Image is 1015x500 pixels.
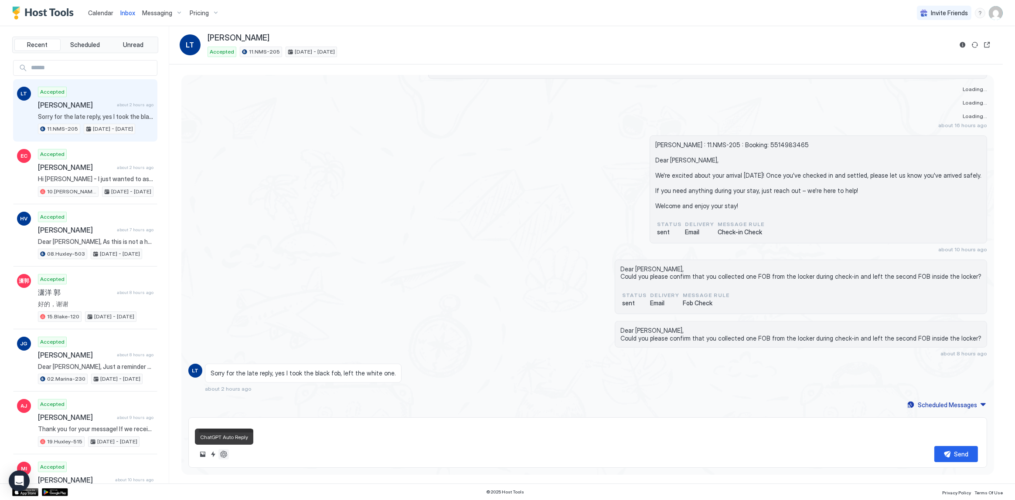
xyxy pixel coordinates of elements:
span: Email [650,299,679,307]
span: [PERSON_NAME] [38,101,113,109]
a: Host Tools Logo [12,7,78,20]
span: 好的，谢谢 [38,300,153,308]
div: Send [954,449,969,459]
div: tab-group [12,37,158,53]
span: Dear [PERSON_NAME], As this is not a hotel but an apartment in a residential complex, we do not h... [38,238,153,246]
span: Invite Friends [931,9,968,17]
span: © 2025 Host Tools [486,489,524,495]
span: about 2 hours ago [117,102,153,108]
a: Google Play Store [42,488,68,496]
span: 02.Marina-230 [47,375,85,383]
span: Accepted [40,150,65,158]
span: Accepted [40,275,65,283]
span: 10.[PERSON_NAME]-203 [47,188,96,196]
span: about 10 hours ago [115,477,153,483]
span: 15.Blake-120 [47,313,79,321]
span: sent [657,228,681,236]
span: about 2 hours ago [117,165,153,170]
span: Loading... [963,86,987,92]
span: Message Rule [683,291,729,299]
span: Scheduled [71,41,100,49]
a: App Store [12,488,38,496]
span: Calendar [88,9,113,17]
div: User profile [989,6,1003,20]
button: Unread [110,39,156,51]
button: ChatGPT Auto Reply [218,449,229,459]
span: Recent [27,41,48,49]
span: 08.Huxley-503 [47,250,85,258]
span: [DATE] - [DATE] [100,250,140,258]
span: LT [186,40,194,50]
button: Sync reservation [970,40,980,50]
span: 潇洋 郭 [38,288,113,297]
button: Reservation information [957,40,968,50]
span: Accepted [40,88,65,96]
div: menu [975,8,985,18]
span: Inbox [120,9,135,17]
button: Scheduled Messages [906,399,987,411]
span: Dear [PERSON_NAME], Could you please confirm that you collected one FOB from the locker during ch... [620,265,981,280]
span: Accepted [40,463,65,471]
span: Hi [PERSON_NAME] - I just wanted to ask about doing laundry in case we needed to do any. Where ar... [38,175,153,183]
span: Loading... [963,113,987,119]
span: EC [20,152,27,160]
a: Inbox [120,8,135,17]
span: Messaging [142,9,172,17]
div: Open Intercom Messenger [9,470,30,491]
button: Recent [14,39,61,51]
span: about 16 hours ago [938,122,987,128]
span: Delivery [685,220,714,228]
input: Input Field [27,61,157,75]
span: [DATE] - [DATE] [97,438,137,446]
span: 11.NMS-205 [249,48,280,56]
span: LT [192,367,199,375]
span: about 9 hours ago [117,415,153,420]
span: [PERSON_NAME] [38,163,113,172]
span: Thank you for your message! If we receive another request for the apartment, we'll be sure to not... [38,425,153,433]
span: [PERSON_NAME] [208,33,269,43]
span: Delivery [650,291,679,299]
span: Terms Of Use [974,490,1003,495]
span: JG [20,340,28,348]
span: MI [21,465,27,473]
a: Privacy Policy [942,487,971,497]
span: Fob Check [683,299,729,307]
span: Privacy Policy [942,490,971,495]
span: about 8 hours ago [117,290,153,295]
span: 潇郭 [19,277,29,285]
span: [PERSON_NAME] [38,351,113,359]
span: AJ [21,402,27,410]
div: Scheduled Messages [918,400,977,409]
button: Open reservation [982,40,992,50]
span: [PERSON_NAME] [38,226,113,234]
span: [DATE] - [DATE] [93,125,133,133]
span: Accepted [210,48,234,56]
span: Unread [123,41,143,49]
span: about 2 hours ago [205,385,252,392]
button: Send [934,446,978,462]
span: Check-in Check [718,228,764,236]
span: [PERSON_NAME] : 11.NMS-205 : Booking: 5514983465 Dear [PERSON_NAME], We're excited about your arr... [655,141,981,210]
span: [PERSON_NAME] [38,413,113,422]
span: Pricing [190,9,209,17]
span: Dear [PERSON_NAME], Could you please confirm that you collected one FOB from the locker during ch... [620,327,981,342]
span: status [622,291,647,299]
span: Accepted [40,213,65,221]
span: Dear [PERSON_NAME], Just a reminder that your check-out is [DATE] before 11 am. Please leave the ... [38,363,153,371]
span: about 8 hours ago [940,350,987,357]
span: about 10 hours ago [938,246,987,253]
span: about 8 hours ago [117,352,153,358]
button: Quick reply [208,449,218,459]
span: [DATE] - [DATE] [94,313,134,321]
span: LT [21,90,27,98]
span: ChatGPT Auto Reply [200,434,248,440]
span: [DATE] - [DATE] [111,188,151,196]
span: [PERSON_NAME] [38,476,112,484]
span: about 7 hours ago [117,227,153,233]
span: HV [20,215,28,223]
span: Accepted [40,338,65,346]
span: status [657,220,681,228]
a: Terms Of Use [974,487,1003,497]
